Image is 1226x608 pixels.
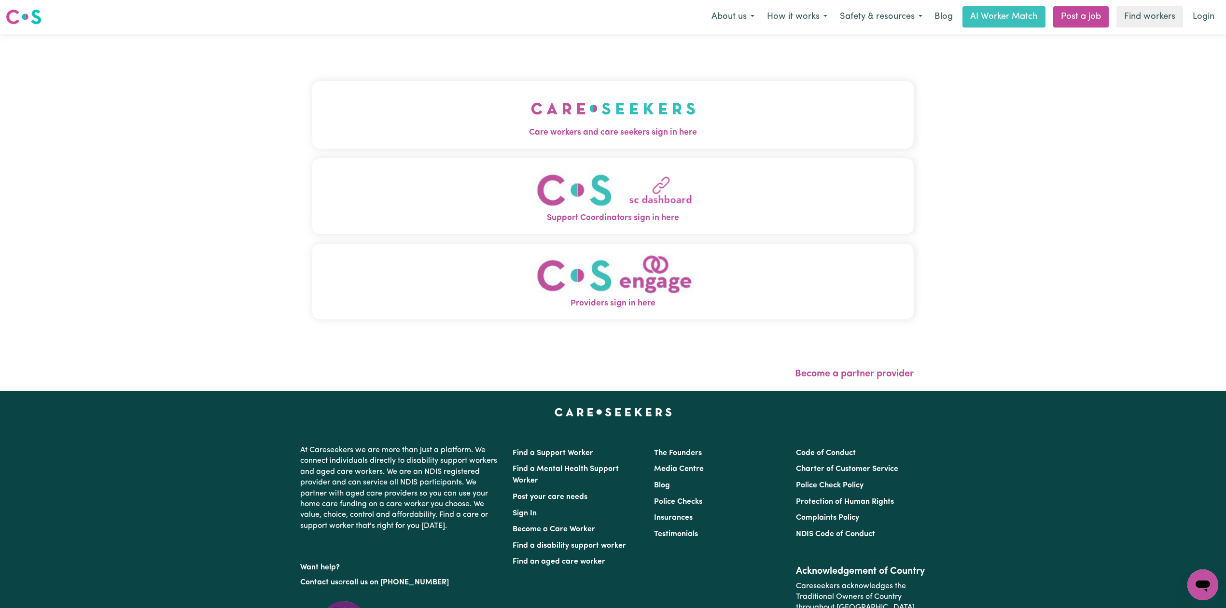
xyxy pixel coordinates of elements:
a: Sign In [513,510,537,517]
a: Post a job [1053,6,1109,28]
a: Code of Conduct [796,449,856,457]
img: Careseekers logo [6,8,42,26]
a: AI Worker Match [962,6,1045,28]
a: Find an aged care worker [513,558,605,566]
a: Find workers [1116,6,1183,28]
a: Blog [654,482,670,489]
a: Media Centre [654,465,704,473]
iframe: Button to launch messaging window [1187,569,1218,600]
a: Find a disability support worker [513,542,626,550]
a: Become a Care Worker [513,525,595,533]
a: Login [1187,6,1220,28]
a: Police Checks [654,498,702,506]
button: How it works [761,7,834,27]
a: Careseekers logo [6,6,42,28]
button: Providers sign in here [312,244,914,319]
a: Charter of Customer Service [796,465,898,473]
p: At Careseekers we are more than just a platform. We connect individuals directly to disability su... [300,441,501,535]
a: Careseekers home page [555,408,672,416]
button: Support Coordinators sign in here [312,158,914,234]
span: Support Coordinators sign in here [312,212,914,224]
a: Complaints Policy [796,514,859,522]
a: Protection of Human Rights [796,498,894,506]
button: Care workers and care seekers sign in here [312,81,914,149]
a: Testimonials [654,530,698,538]
a: Blog [929,6,959,28]
button: About us [705,7,761,27]
span: Care workers and care seekers sign in here [312,126,914,139]
p: Want help? [300,558,501,573]
a: Find a Mental Health Support Worker [513,465,619,484]
button: Safety & resources [834,7,929,27]
a: Find a Support Worker [513,449,593,457]
a: The Founders [654,449,702,457]
a: Insurances [654,514,693,522]
a: Police Check Policy [796,482,864,489]
a: Become a partner provider [795,369,914,379]
a: Post your care needs [513,493,587,501]
h2: Acknowledgement of Country [796,566,926,577]
a: NDIS Code of Conduct [796,530,875,538]
a: Contact us [300,579,338,586]
a: call us on [PHONE_NUMBER] [346,579,449,586]
span: Providers sign in here [312,297,914,310]
p: or [300,573,501,592]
